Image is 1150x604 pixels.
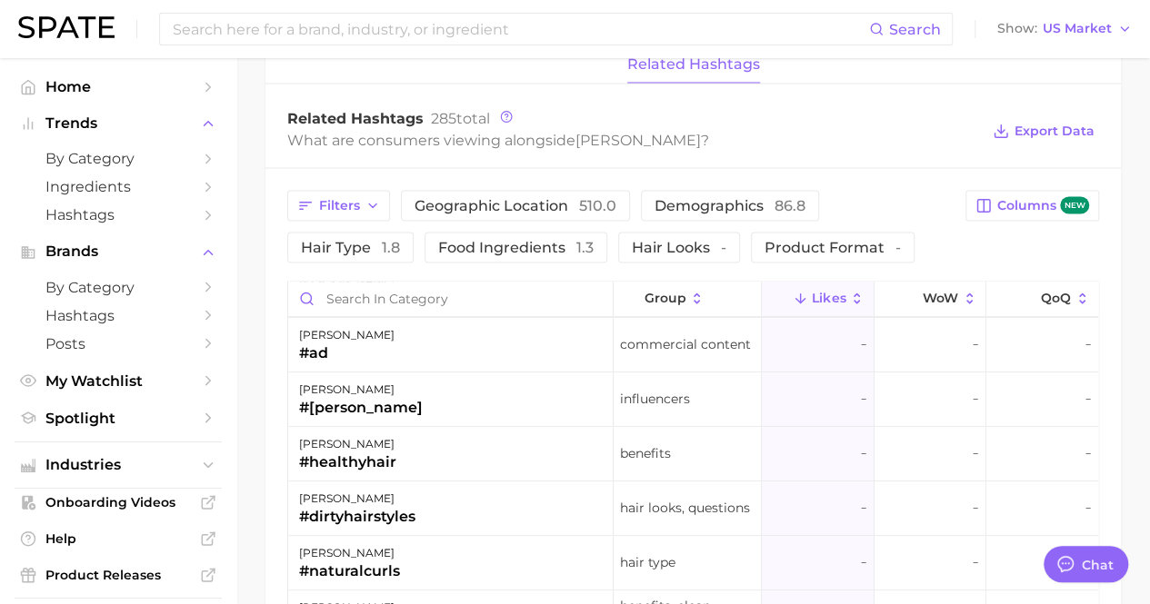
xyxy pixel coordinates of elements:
div: #ad [299,342,395,364]
span: 1.3 [576,238,594,255]
span: - [1085,442,1092,464]
span: Industries [45,457,191,473]
div: #naturalcurls [299,560,400,582]
a: by Category [15,273,222,302]
span: Influencers [620,388,690,410]
span: - [860,497,867,519]
span: Hair type [620,551,675,573]
span: Show [997,24,1037,34]
span: - [860,551,867,573]
span: Likes [812,291,845,305]
span: - [1085,388,1092,410]
button: QoQ [986,282,1098,317]
span: US Market [1043,24,1112,34]
a: by Category [15,144,222,173]
button: group [614,282,762,317]
a: Posts [15,330,222,358]
div: [PERSON_NAME] [299,324,395,346]
span: Trends [45,115,191,132]
span: Commercial content [620,333,751,355]
a: Hashtags [15,201,222,229]
a: Spotlight [15,404,222,432]
span: by Category [45,150,191,167]
span: Hair looks [632,240,726,254]
a: Home [15,73,222,101]
span: Home [45,78,191,95]
img: SPATE [18,16,115,38]
span: - [895,238,901,255]
button: Industries [15,451,222,479]
span: - [860,442,867,464]
span: Ingredients [45,178,191,195]
button: ShowUS Market [993,17,1136,41]
span: - [972,497,979,519]
span: 285 [431,109,456,126]
span: 86.8 [775,196,805,213]
span: Related Hashtags [287,109,424,126]
span: Posts [45,335,191,352]
a: Product Releases [15,561,222,589]
span: - [1085,333,1092,355]
span: 1.8 [382,238,400,255]
span: - [721,238,726,255]
span: - [972,442,979,464]
span: Hair looks, Questions [620,497,750,519]
span: 510.0 [579,196,616,213]
span: Brands [45,243,191,260]
button: Trends [15,110,222,137]
span: Demographics [655,198,805,213]
span: by Category [45,279,191,296]
span: total [431,109,490,126]
button: WoW [875,282,986,317]
div: [PERSON_NAME] [299,542,400,564]
span: Columns [997,196,1089,213]
span: Product Releases [45,567,191,583]
a: Onboarding Videos [15,489,222,516]
div: #[PERSON_NAME] [299,397,423,419]
button: Brands [15,238,222,265]
span: Hair type [301,240,400,254]
span: - [860,388,867,410]
a: Help [15,525,222,552]
button: Likes [762,282,874,317]
span: new [1060,196,1089,213]
div: What are consumers viewing alongside ? [287,127,979,152]
a: Ingredients [15,173,222,201]
span: group [644,291,685,305]
span: WoW [923,291,958,305]
div: [PERSON_NAME] [299,488,415,510]
span: - [1085,497,1092,519]
span: Food Ingredients [438,240,594,254]
span: QoQ [1041,291,1071,305]
a: Hashtags [15,302,222,330]
span: Export Data [1015,123,1095,138]
div: #dirtyhairstyles [299,506,415,528]
span: Related Hashtags [627,56,760,73]
button: Filters [287,190,390,221]
span: - [972,333,979,355]
button: Export Data [988,118,1099,144]
span: Search [889,21,941,38]
span: Geographic location [415,198,616,213]
span: [PERSON_NAME] [575,131,701,148]
span: Spotlight [45,410,191,427]
span: - [972,388,979,410]
button: Columnsnew [965,190,1099,221]
div: [PERSON_NAME] [299,433,396,455]
span: Help [45,530,191,547]
span: Filters [319,197,360,213]
input: Search in category [288,282,613,316]
span: Hashtags [45,206,191,223]
span: My Watchlist [45,372,191,390]
span: Product format [765,240,901,254]
div: [PERSON_NAME] [299,379,423,401]
span: - [860,333,867,355]
span: - [972,551,979,573]
span: Hashtags [45,307,191,324]
span: Benefits [620,442,671,464]
div: #healthyhair [299,451,396,473]
span: Onboarding Videos [45,494,191,510]
a: My Watchlist [15,367,222,395]
input: Search here for a brand, industry, or ingredient [171,14,869,45]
